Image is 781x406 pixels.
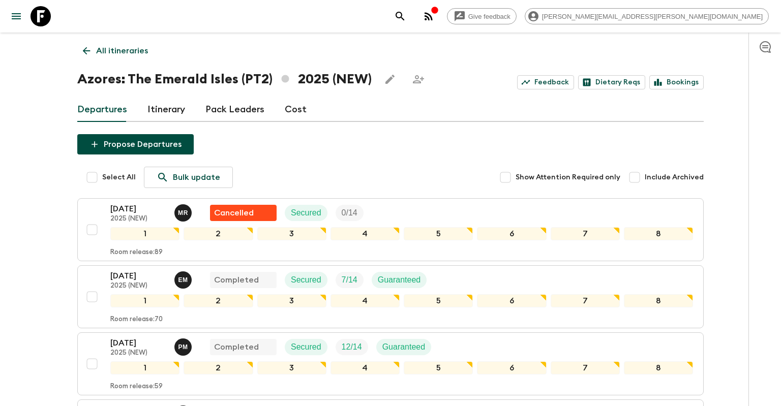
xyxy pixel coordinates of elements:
[110,316,163,324] p: Room release: 70
[525,8,769,24] div: [PERSON_NAME][EMAIL_ADDRESS][PERSON_NAME][DOMAIN_NAME]
[447,8,517,24] a: Give feedback
[110,215,166,223] p: 2025 (NEW)
[342,341,362,353] p: 12 / 14
[96,45,148,57] p: All itineraries
[624,227,693,240] div: 8
[110,270,166,282] p: [DATE]
[210,205,277,221] div: Flash Pack cancellation
[174,204,194,222] button: MR
[551,361,620,374] div: 7
[178,209,188,217] p: M R
[174,207,194,215] span: Mario Rangel
[404,227,473,240] div: 5
[174,341,194,350] span: Paula Medeiros
[77,332,704,395] button: [DATE]2025 (NEW)Paula MedeirosCompletedSecuredTrip FillGuaranteed12345678Room release:59
[624,361,693,374] div: 8
[184,294,253,307] div: 2
[331,227,400,240] div: 4
[551,294,620,307] div: 7
[77,98,127,122] a: Departures
[147,98,185,122] a: Itinerary
[336,339,368,355] div: Trip Fill
[77,134,194,154] button: Propose Departures
[110,361,179,374] div: 1
[331,361,400,374] div: 4
[380,69,400,89] button: Edit this itinerary
[463,13,516,20] span: Give feedback
[205,98,264,122] a: Pack Leaders
[110,227,179,240] div: 1
[477,361,546,374] div: 6
[477,227,546,240] div: 6
[285,339,327,355] div: Secured
[77,69,372,89] h1: Azores: The Emerald Isles (PT2) 2025 (NEW)
[408,69,429,89] span: Share this itinerary
[77,265,704,328] button: [DATE]2025 (NEW)Eduardo MirandaCompletedSecuredTrip FillGuaranteed12345678Room release:70
[257,361,326,374] div: 3
[291,274,321,286] p: Secured
[404,294,473,307] div: 5
[110,294,179,307] div: 1
[6,6,26,26] button: menu
[390,6,410,26] button: search adventures
[184,361,253,374] div: 2
[536,13,768,20] span: [PERSON_NAME][EMAIL_ADDRESS][PERSON_NAME][DOMAIN_NAME]
[342,207,357,219] p: 0 / 14
[336,272,364,288] div: Trip Fill
[645,172,704,182] span: Include Archived
[291,207,321,219] p: Secured
[624,294,693,307] div: 8
[378,274,421,286] p: Guaranteed
[184,227,253,240] div: 2
[285,98,307,122] a: Cost
[110,203,166,215] p: [DATE]
[110,349,166,357] p: 2025 (NEW)
[173,171,220,183] p: Bulk update
[477,294,546,307] div: 6
[342,274,357,286] p: 7 / 14
[214,341,259,353] p: Completed
[331,294,400,307] div: 4
[578,75,645,89] a: Dietary Reqs
[551,227,620,240] div: 7
[404,361,473,374] div: 5
[285,205,327,221] div: Secured
[285,272,327,288] div: Secured
[110,282,166,290] p: 2025 (NEW)
[516,172,620,182] span: Show Attention Required only
[214,207,254,219] p: Cancelled
[110,248,163,257] p: Room release: 89
[214,274,259,286] p: Completed
[517,75,574,89] a: Feedback
[257,227,326,240] div: 3
[382,341,426,353] p: Guaranteed
[291,341,321,353] p: Secured
[110,337,166,349] p: [DATE]
[102,172,136,182] span: Select All
[649,75,704,89] a: Bookings
[144,167,233,188] a: Bulk update
[336,205,364,221] div: Trip Fill
[257,294,326,307] div: 3
[77,198,704,261] button: [DATE]2025 (NEW)Mario RangelFlash Pack cancellationSecuredTrip Fill12345678Room release:89
[77,41,154,61] a: All itineraries
[174,274,194,283] span: Eduardo Miranda
[110,383,163,391] p: Room release: 59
